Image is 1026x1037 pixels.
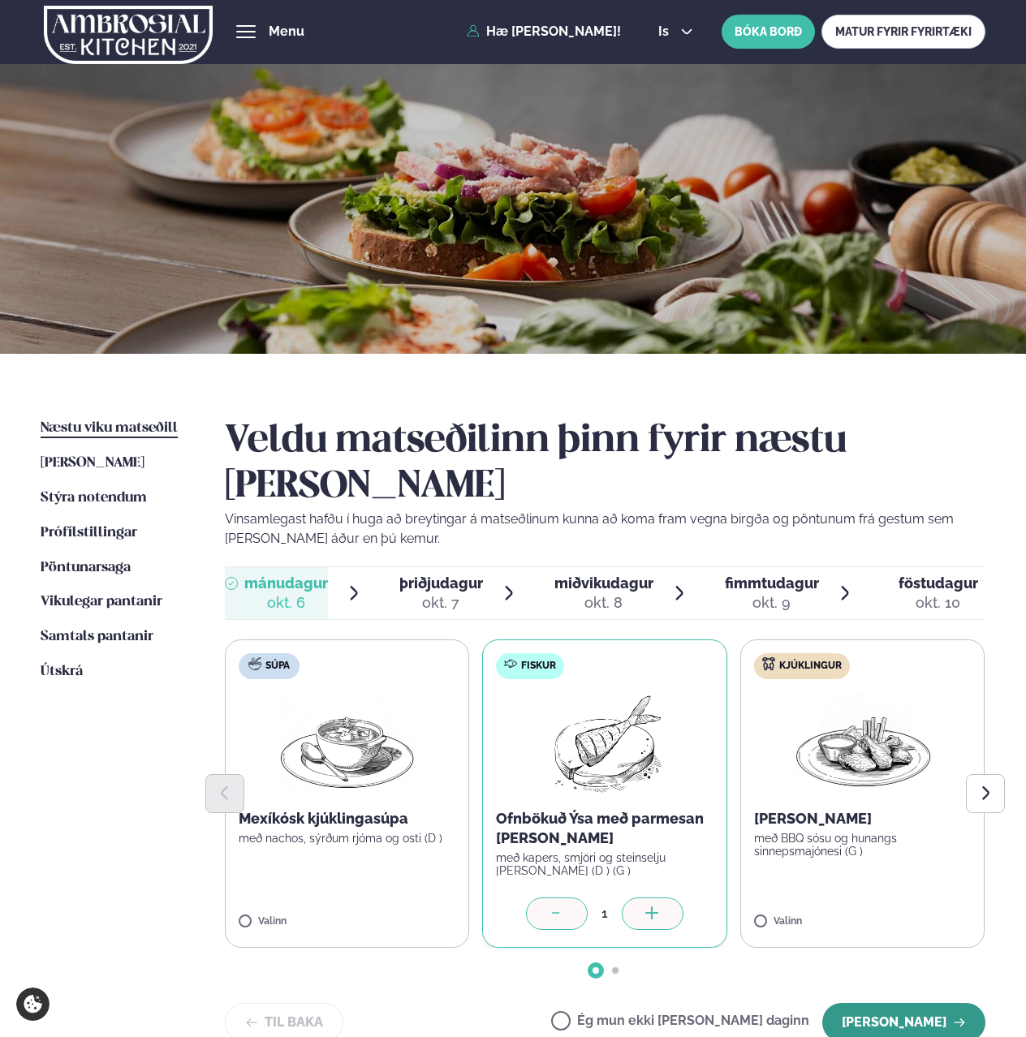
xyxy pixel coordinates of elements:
[44,2,213,68] img: logo
[554,574,653,592] span: miðvikudagur
[504,657,517,670] img: fish.svg
[41,561,131,574] span: Pöntunarsaga
[41,491,147,505] span: Stýra notendum
[593,967,599,974] span: Go to slide 1
[821,15,985,49] a: MATUR FYRIR FYRIRTÆKI
[725,574,819,592] span: fimmtudagur
[41,662,83,682] a: Útskrá
[899,593,978,613] div: okt. 10
[41,456,144,470] span: [PERSON_NAME]
[41,419,178,438] a: Næstu viku matseðill
[612,967,619,974] span: Go to slide 2
[41,558,131,578] a: Pöntunarsaga
[722,15,815,49] button: BÓKA BORÐ
[276,692,419,796] img: Soup.png
[496,809,713,848] p: Ofnbökuð Ýsa með parmesan [PERSON_NAME]
[554,593,653,613] div: okt. 8
[239,809,456,828] p: Mexíkósk kjúklingasúpa
[496,851,713,877] p: með kapers, smjöri og steinselju [PERSON_NAME] (D ) (G )
[244,593,328,613] div: okt. 6
[41,630,153,643] span: Samtals pantanir
[645,25,706,38] button: is
[244,574,328,592] span: mánudagur
[41,421,178,435] span: Næstu viku matseðill
[41,595,162,609] span: Vikulegar pantanir
[521,660,556,673] span: Fiskur
[754,809,972,828] p: [PERSON_NAME]
[225,419,986,510] h2: Veldu matseðilinn þinn fyrir næstu [PERSON_NAME]
[248,657,261,670] img: soup.svg
[225,510,986,549] p: Vinsamlegast hafðu í huga að breytingar á matseðlinum kunna að koma fram vegna birgða og pöntunum...
[899,574,978,592] span: föstudagur
[762,657,775,670] img: chicken.svg
[41,488,147,508] a: Stýra notendum
[754,832,972,858] p: með BBQ sósu og hunangs sinnepsmajónesi (G )
[399,574,483,592] span: þriðjudagur
[265,660,290,673] span: Súpa
[588,904,622,923] div: 1
[779,660,842,673] span: Kjúklingur
[41,592,162,612] a: Vikulegar pantanir
[467,24,621,39] a: Hæ [PERSON_NAME]!
[16,988,50,1021] a: Cookie settings
[205,774,244,813] button: Previous slide
[399,593,483,613] div: okt. 7
[533,692,677,796] img: Fish.png
[966,774,1005,813] button: Next slide
[41,523,137,543] a: Prófílstillingar
[658,25,674,38] span: is
[41,665,83,678] span: Útskrá
[41,526,137,540] span: Prófílstillingar
[41,627,153,647] a: Samtals pantanir
[41,454,144,473] a: [PERSON_NAME]
[236,22,256,41] button: hamburger
[791,692,934,796] img: Chicken-wings-legs.png
[725,593,819,613] div: okt. 9
[239,832,456,845] p: með nachos, sýrðum rjóma og osti (D )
